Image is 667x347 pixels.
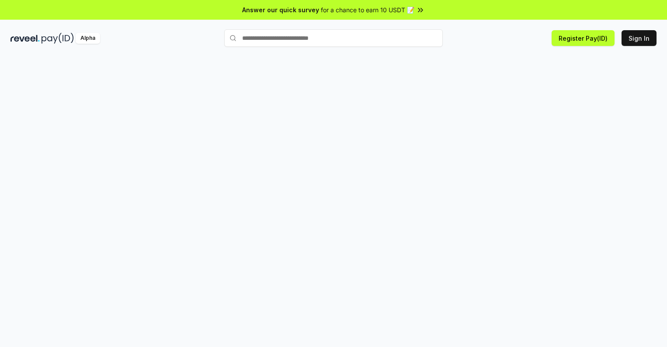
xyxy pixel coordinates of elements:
[242,5,319,14] span: Answer our quick survey
[76,33,100,44] div: Alpha
[10,33,40,44] img: reveel_dark
[622,30,657,46] button: Sign In
[321,5,414,14] span: for a chance to earn 10 USDT 📝
[552,30,615,46] button: Register Pay(ID)
[42,33,74,44] img: pay_id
